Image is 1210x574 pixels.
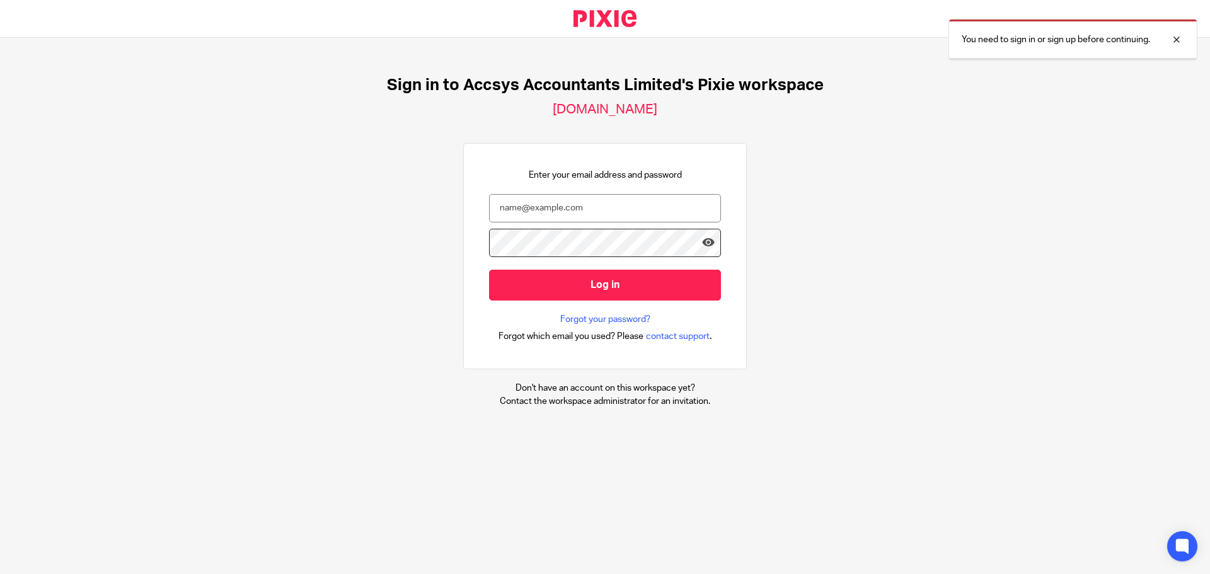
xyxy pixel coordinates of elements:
input: name@example.com [489,194,721,222]
p: Enter your email address and password [529,169,682,181]
p: You need to sign in or sign up before continuing. [962,33,1150,46]
div: . [498,329,712,343]
a: Forgot your password? [560,313,650,326]
h1: Sign in to Accsys Accountants Limited's Pixie workspace [387,76,824,95]
p: Don't have an account on this workspace yet? [500,382,710,394]
p: Contact the workspace administrator for an invitation. [500,395,710,408]
span: Forgot which email you used? Please [498,330,643,343]
span: contact support [646,330,710,343]
input: Log in [489,270,721,301]
h2: [DOMAIN_NAME] [553,101,657,118]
